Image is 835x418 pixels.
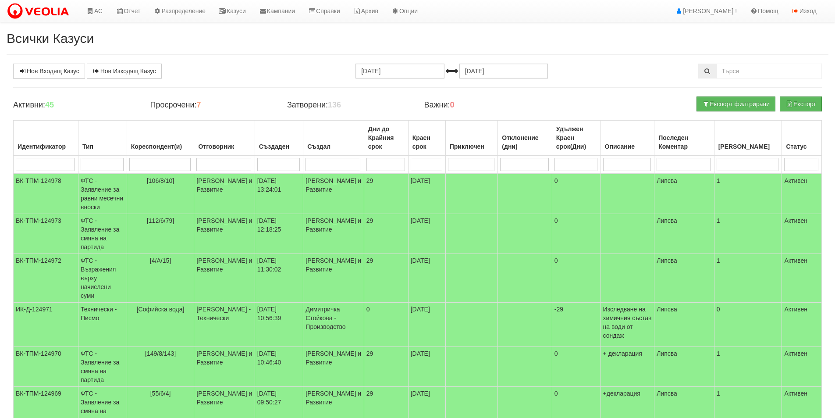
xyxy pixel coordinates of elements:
td: 0 [552,174,600,214]
td: [PERSON_NAME] и Развитие [303,174,364,214]
th: Създаден: No sort applied, activate to apply an ascending sort [255,121,303,156]
td: [DATE] 13:24:01 [255,174,303,214]
p: Изследване на химичния състав на води от сондаж [603,305,652,340]
div: Тип [81,140,124,153]
p: + декларация [603,349,652,358]
div: Отклонение (дни) [500,132,549,153]
td: ВК-ТПМ-124970 [14,347,78,387]
span: Липсва [657,306,677,313]
td: 0 [552,254,600,303]
div: Описание [603,140,652,153]
div: Приключен [448,140,496,153]
td: 1 [714,174,782,214]
th: Тип: No sort applied, activate to apply an ascending sort [78,121,127,156]
span: Липсва [657,350,677,357]
td: Димитричка Стойкова - Производство [303,303,364,347]
a: Нов Входящ Казус [13,64,85,79]
td: [DATE] [408,174,445,214]
h4: Важни: [424,101,547,110]
td: [DATE] [408,347,445,387]
td: ВК-ТПМ-124978 [14,174,78,214]
th: Дни до Крайния срок: No sort applied, activate to apply an ascending sort [364,121,408,156]
td: [DATE] [408,254,445,303]
div: Удължен Краен срок(Дни) [554,123,598,153]
span: 29 [366,350,373,357]
td: ФТС - Заявление за равни месечни вноски [78,174,127,214]
span: Липсва [657,257,677,264]
input: Търсене по Идентификатор, Бл/Вх/Ап, Тип, Описание, Моб. Номер, Имейл, Файл, Коментар, [717,64,822,79]
h2: Всички Казуси [7,31,828,46]
th: Удължен Краен срок(Дни): No sort applied, activate to apply an ascending sort [552,121,600,156]
span: [4/А/15] [150,257,171,264]
td: [DATE] [408,303,445,347]
td: [DATE] 11:30:02 [255,254,303,303]
div: Създал [306,140,361,153]
th: Създал: No sort applied, activate to apply an ascending sort [303,121,364,156]
td: [PERSON_NAME] и Развитие [303,254,364,303]
th: Последен Коментар: No sort applied, activate to apply an ascending sort [654,121,714,156]
div: Краен срок [411,132,443,153]
td: 1 [714,254,782,303]
div: Отговорник [196,140,252,153]
td: Активен [782,347,822,387]
th: Приключен: No sort applied, activate to apply an ascending sort [445,121,498,156]
th: Отговорник: No sort applied, activate to apply an ascending sort [194,121,255,156]
td: [PERSON_NAME] и Развитие [303,214,364,254]
td: ФТС - Заявление за смяна на партида [78,214,127,254]
td: ФТС - Заявление за смяна на партида [78,347,127,387]
div: Последен Коментар [657,132,711,153]
b: 7 [196,100,201,109]
th: Идентификатор: No sort applied, activate to apply an ascending sort [14,121,78,156]
td: [DATE] 12:18:25 [255,214,303,254]
td: 0 [714,303,782,347]
td: Технически - Писмо [78,303,127,347]
span: [55/6/4] [150,390,171,397]
td: [DATE] [408,214,445,254]
span: [106/8/10] [147,177,174,184]
span: 29 [366,177,373,184]
td: ВК-ТПМ-124973 [14,214,78,254]
div: Статус [784,140,819,153]
span: Липсва [657,217,677,224]
div: Кореспондент(и) [129,140,192,153]
td: [PERSON_NAME] и Развитие [194,254,255,303]
td: [DATE] 10:56:39 [255,303,303,347]
td: Активен [782,174,822,214]
b: 0 [450,100,455,109]
span: Липсва [657,390,677,397]
th: Кореспондент(и): No sort applied, activate to apply an ascending sort [127,121,194,156]
td: -29 [552,303,600,347]
button: Експорт филтрирани [696,96,775,111]
td: [PERSON_NAME] и Развитие [194,214,255,254]
td: [PERSON_NAME] и Развитие [194,174,255,214]
td: ВК-ТПМ-124972 [14,254,78,303]
td: Активен [782,303,822,347]
div: Идентификатор [16,140,76,153]
td: [PERSON_NAME] и Развитие [303,347,364,387]
h4: Активни: [13,101,137,110]
span: [149/8/143] [145,350,176,357]
td: 1 [714,214,782,254]
span: 29 [366,217,373,224]
td: Активен [782,214,822,254]
td: [PERSON_NAME] и Развитие [194,347,255,387]
span: [112/6/79] [147,217,174,224]
td: 1 [714,347,782,387]
b: 45 [45,100,54,109]
b: 136 [328,100,341,109]
span: Липсва [657,177,677,184]
span: 0 [366,306,370,313]
h4: Затворени: [287,101,411,110]
p: +декларация [603,389,652,398]
button: Експорт [780,96,822,111]
td: Активен [782,254,822,303]
h4: Просрочени: [150,101,274,110]
div: Дни до Крайния срок [366,123,406,153]
a: Нов Изходящ Казус [87,64,162,79]
img: VeoliaLogo.png [7,2,73,21]
span: 29 [366,390,373,397]
div: Създаден [257,140,301,153]
div: [PERSON_NAME] [717,140,780,153]
td: ФТС - Възражения върху начислени суми [78,254,127,303]
td: [DATE] 10:46:40 [255,347,303,387]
